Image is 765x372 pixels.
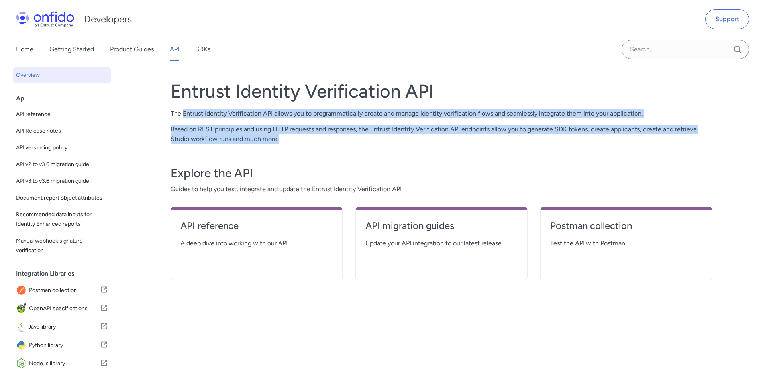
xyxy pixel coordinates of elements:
span: API v3 to v3.6 migration guide [16,176,108,186]
span: Java library [28,321,100,333]
span: A deep dive into working with our API. [180,239,333,248]
div: Api [16,90,114,106]
span: Recommended data inputs for Identity Enhanced reports [16,210,108,229]
h3: Explore the API [171,165,712,181]
img: IconNode.js library [16,358,29,369]
span: Python library [29,340,100,351]
a: API reference [13,106,111,122]
div: Integration Libraries [16,266,114,282]
a: Recommended data inputs for Identity Enhanced reports [13,207,111,232]
img: IconJava library [16,321,28,333]
span: Test the API with Postman. [550,239,702,248]
a: Home [16,38,33,61]
span: Postman collection [29,285,100,296]
span: API v2 to v3.6 migration guide [16,160,108,169]
span: Guides to help you test, integrate and update the Entrust Identity Verification API [171,184,712,194]
a: SDKs [195,38,210,61]
a: IconPostman collectionPostman collection [13,282,111,299]
a: Document report object attributes [13,190,111,206]
span: Node.js library [29,358,100,369]
a: IconPython libraryPython library [13,337,111,354]
a: Overview [13,67,111,83]
a: IconJava libraryJava library [13,318,111,336]
p: Based on REST principles and using HTTP requests and responses, the Entrust Identity Verification... [171,125,712,144]
img: IconPython library [16,340,29,351]
a: API reference [180,219,333,239]
img: IconOpenAPI specifications [16,303,29,314]
a: IconOpenAPI specificationsOpenAPI specifications [13,300,111,317]
a: Manual webhook signature verification [13,233,111,258]
a: API migration guides [365,219,518,239]
span: Document report object attributes [16,193,108,203]
a: API v2 to v3.6 migration guide [13,157,111,172]
a: Product Guides [110,38,154,61]
span: API versioning policy [16,143,108,153]
p: The Entrust Identity Verification API allows you to programmatically create and manage identity v... [171,109,712,118]
img: Onfido Logo [16,11,74,27]
a: Getting Started [49,38,94,61]
a: API v3 to v3.6 migration guide [13,173,111,189]
input: Onfido search input field [622,40,749,59]
h4: Postman collection [550,219,702,232]
img: IconPostman collection [16,285,29,296]
span: Update your API integration to our latest release. [365,239,518,248]
h4: API migration guides [365,219,518,232]
a: API [170,38,179,61]
span: API reference [16,110,108,119]
span: Overview [16,70,108,80]
a: Support [705,9,749,29]
h4: API reference [180,219,333,232]
h1: Developers [84,13,132,25]
span: API Release notes [16,126,108,136]
span: Manual webhook signature verification [16,236,108,255]
a: Postman collection [550,219,702,239]
a: API Release notes [13,123,111,139]
h1: Entrust Identity Verification API [171,80,712,102]
a: API versioning policy [13,140,111,156]
span: OpenAPI specifications [29,303,100,314]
